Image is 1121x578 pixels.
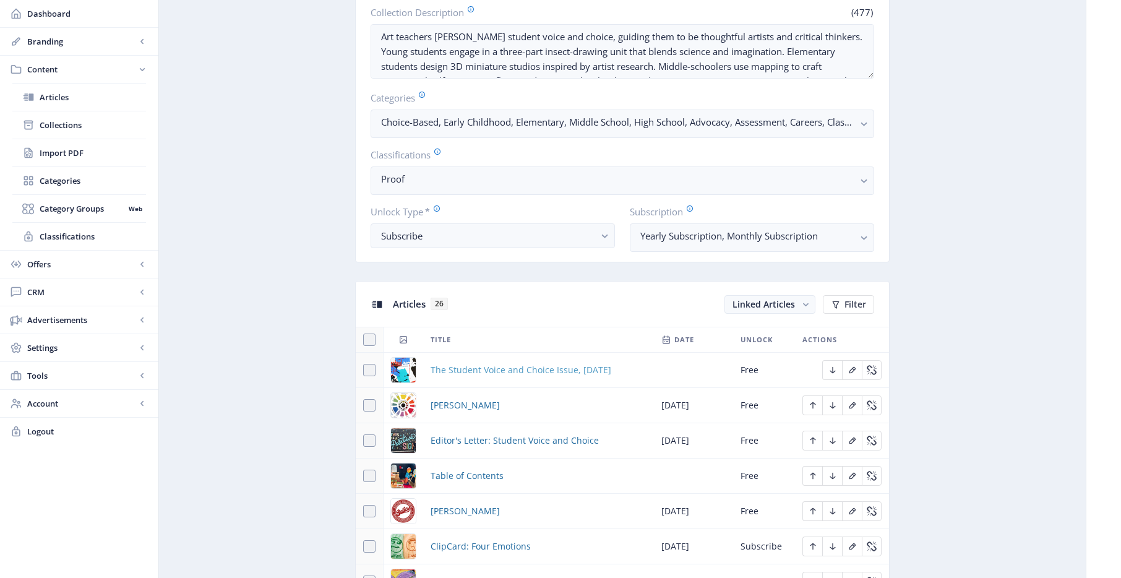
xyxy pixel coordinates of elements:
label: Categories [371,91,864,105]
nb-select-label: Proof [381,171,854,186]
nb-select-label: Choice-Based, Early Childhood, Elementary, Middle School, High School, Advocacy, Assessment, Care... [381,114,854,129]
span: Advertisements [27,314,136,326]
a: Edit page [842,504,862,516]
span: 26 [431,298,448,310]
td: [DATE] [654,529,733,564]
span: Import PDF [40,147,146,159]
td: Free [733,353,795,388]
span: (477) [849,6,874,19]
a: Edit page [842,363,862,375]
img: 21fd2abf-bae8-483a-9ee3-86bf7161dc6b.png [391,534,416,559]
img: bfd13382-5627-46c0-97e7-dad1c76cb3b4.png [391,393,416,418]
td: Free [733,423,795,459]
a: Edit page [862,434,882,446]
a: Edit page [842,469,862,481]
a: The Student Voice and Choice Issue, [DATE] [431,363,611,377]
span: Logout [27,425,148,438]
a: Edit page [822,504,842,516]
a: Edit page [862,469,882,481]
span: Articles [393,298,426,310]
a: [PERSON_NAME] [431,504,500,519]
span: Tools [27,369,136,382]
a: Articles [12,84,146,111]
a: Collections [12,111,146,139]
span: Content [27,63,136,75]
a: Table of Contents [431,468,504,483]
nb-badge: Web [124,202,146,215]
button: Proof [371,166,874,195]
label: Classifications [371,148,864,162]
a: Edit page [822,363,842,375]
td: Free [733,388,795,423]
label: Collection Description [371,6,617,19]
span: Filter [844,300,866,309]
td: Free [733,459,795,494]
img: 78bbd6d4-f8e1-429c-9704-8993bf9ca070.png [391,358,416,382]
span: Settings [27,342,136,354]
a: Edit page [822,469,842,481]
td: Free [733,494,795,529]
a: Categories [12,167,146,194]
span: Title [431,332,451,347]
span: Linked Articles [732,298,795,310]
a: Edit page [862,363,882,375]
button: Yearly Subscription, Monthly Subscription [630,223,874,252]
a: Category GroupsWeb [12,195,146,222]
span: Offers [27,258,136,270]
nb-select-label: Yearly Subscription, Monthly Subscription [640,228,854,243]
label: Unlock Type [371,205,605,218]
td: Subscribe [733,529,795,564]
a: Edit page [822,399,842,410]
a: Edit page [842,434,862,446]
img: 6c8d4f43-6673-4e23-aa2b-f6edeedbfe35.png [391,464,416,488]
span: Classifications [40,230,146,243]
a: Edit page [802,399,822,410]
a: Edit page [802,504,822,516]
td: [DATE] [654,494,733,529]
button: Subscribe [371,223,615,248]
span: Category Groups [40,202,124,215]
span: Account [27,397,136,410]
span: CRM [27,286,136,298]
span: Actions [802,332,837,347]
div: Subscribe [381,228,595,243]
span: Unlock [741,332,773,347]
a: Edit page [842,399,862,410]
span: Dashboard [27,7,148,20]
label: Subscription [630,205,864,218]
a: Classifications [12,223,146,250]
button: Filter [823,295,874,314]
a: Edit page [802,434,822,446]
a: [PERSON_NAME] [431,398,500,413]
a: Edit page [862,504,882,516]
span: Categories [40,175,146,187]
span: Articles [40,91,146,103]
span: Date [674,332,694,347]
span: Collections [40,119,146,131]
button: Choice-Based, Early Childhood, Elementary, Middle School, High School, Advocacy, Assessment, Care... [371,110,874,138]
td: [DATE] [654,423,733,459]
a: Edit page [862,399,882,410]
img: 09b45544-d2c4-4866-b50d-5656508a25d0.png [391,428,416,453]
img: 02fd1cf2-69ea-4574-88e6-41ec32e7c581.png [391,499,416,524]
span: Branding [27,35,136,48]
a: Edit page [822,434,842,446]
button: Linked Articles [724,295,815,314]
a: Edit page [802,469,822,481]
a: Import PDF [12,139,146,166]
td: [DATE] [654,388,733,423]
a: Editor's Letter: Student Voice and Choice [431,433,599,448]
